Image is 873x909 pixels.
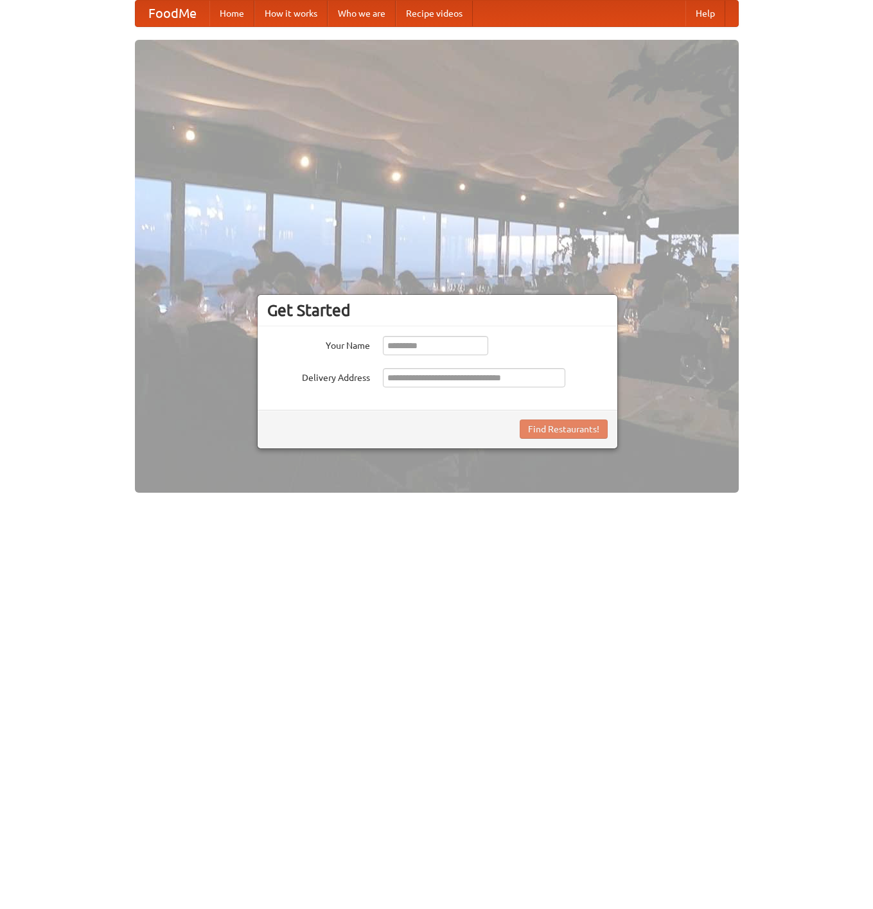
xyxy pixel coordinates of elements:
[685,1,725,26] a: Help
[254,1,328,26] a: How it works
[136,1,209,26] a: FoodMe
[396,1,473,26] a: Recipe videos
[209,1,254,26] a: Home
[520,419,608,439] button: Find Restaurants!
[267,336,370,352] label: Your Name
[328,1,396,26] a: Who we are
[267,301,608,320] h3: Get Started
[267,368,370,384] label: Delivery Address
